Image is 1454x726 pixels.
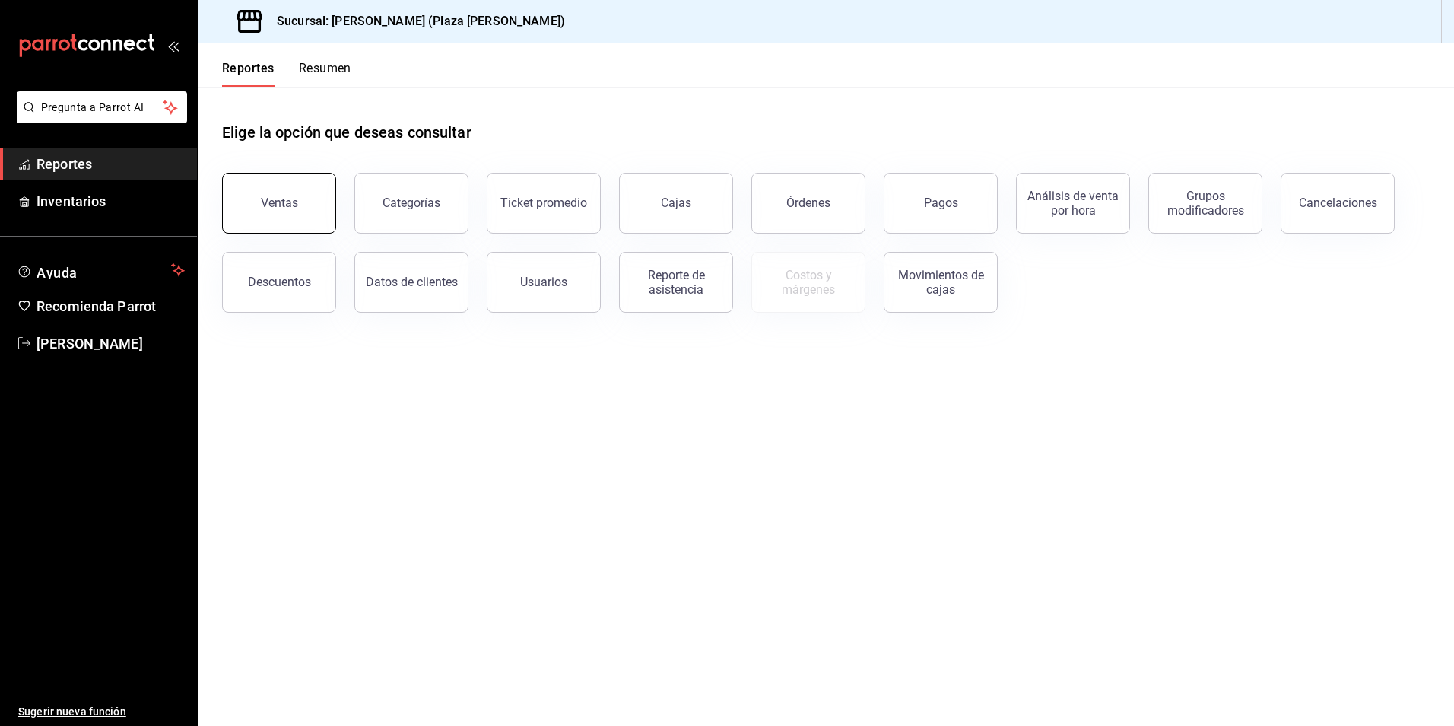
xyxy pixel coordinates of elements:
button: Contrata inventarios para ver este reporte [751,252,865,313]
span: Ayuda [37,261,165,279]
span: Recomienda Parrot [37,296,185,317]
button: Cancelaciones [1281,173,1395,234]
button: Pagos [884,173,998,234]
button: Análisis de venta por hora [1016,173,1130,234]
button: Órdenes [751,173,865,234]
button: Categorías [354,173,468,234]
div: Cancelaciones [1299,196,1377,210]
span: Reportes [37,154,185,174]
button: Ventas [222,173,336,234]
span: Pregunta a Parrot AI [41,100,163,116]
div: Análisis de venta por hora [1026,189,1120,218]
div: navigation tabs [222,61,351,87]
div: Órdenes [786,196,830,210]
div: Reporte de asistencia [629,268,723,297]
div: Movimientos de cajas [894,268,988,297]
button: open_drawer_menu [167,40,179,52]
div: Costos y márgenes [761,268,856,297]
div: Pagos [924,196,958,210]
h1: Elige la opción que deseas consultar [222,121,471,144]
button: Resumen [299,61,351,87]
div: Datos de clientes [366,275,458,289]
button: Pregunta a Parrot AI [17,91,187,123]
div: Usuarios [520,275,567,289]
div: Cajas [661,196,691,210]
span: [PERSON_NAME] [37,333,185,354]
div: Ventas [261,196,298,210]
button: Reportes [222,61,275,87]
button: Descuentos [222,252,336,313]
span: Sugerir nueva función [18,704,185,720]
span: Inventarios [37,191,185,212]
div: Grupos modificadores [1158,189,1252,218]
div: Ticket promedio [500,196,587,210]
button: Cajas [619,173,733,234]
button: Usuarios [487,252,601,313]
button: Ticket promedio [487,173,601,234]
h3: Sucursal: [PERSON_NAME] (Plaza [PERSON_NAME]) [265,12,565,30]
div: Descuentos [248,275,311,289]
div: Categorías [383,196,440,210]
button: Movimientos de cajas [884,252,998,313]
button: Reporte de asistencia [619,252,733,313]
button: Datos de clientes [354,252,468,313]
button: Grupos modificadores [1148,173,1262,234]
a: Pregunta a Parrot AI [11,110,187,126]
